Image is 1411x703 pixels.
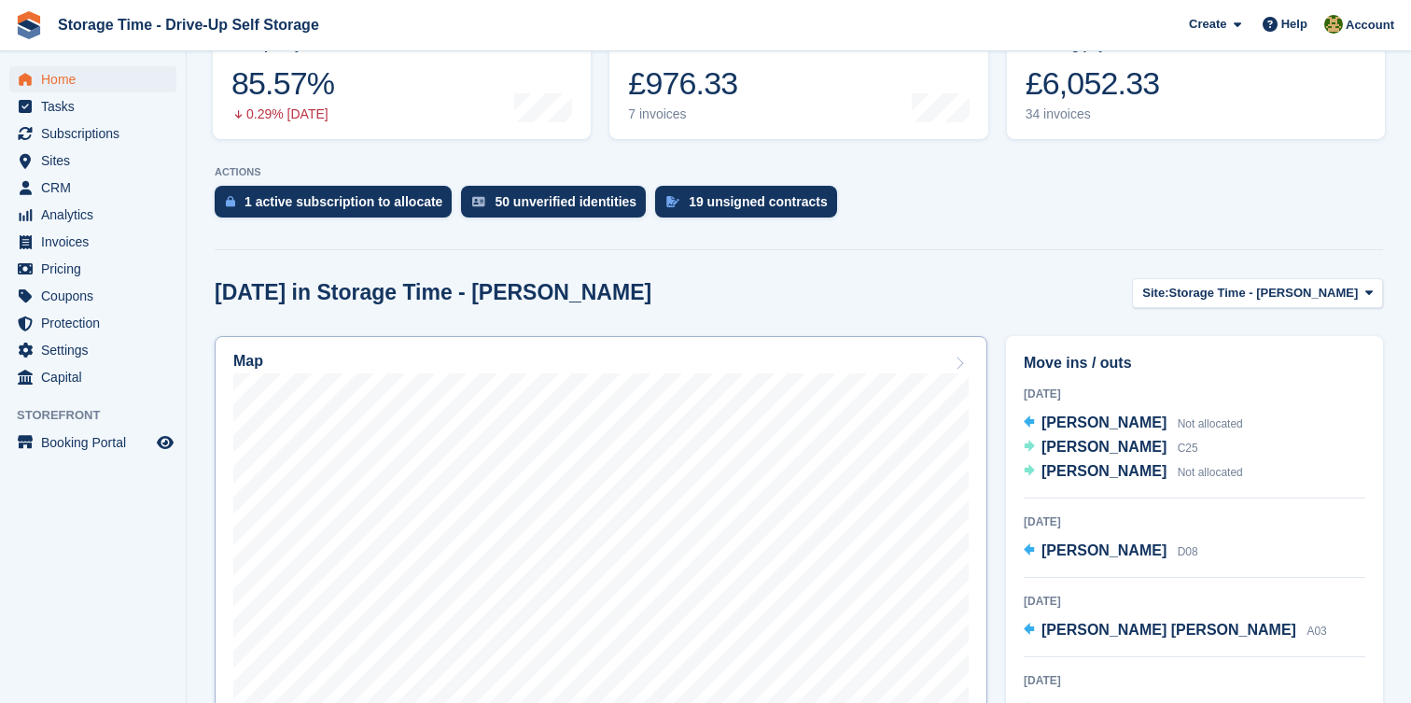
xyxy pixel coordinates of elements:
a: [PERSON_NAME] D08 [1024,540,1198,564]
div: [DATE] [1024,593,1365,610]
a: menu [9,337,176,363]
a: Month-to-date sales £976.33 7 invoices [609,21,987,139]
a: [PERSON_NAME] Not allocated [1024,412,1243,436]
span: Sites [41,148,153,174]
img: active_subscription_to_allocate_icon-d502201f5373d7db506a760aba3b589e785aa758c864c3986d89f69b8ff3... [226,195,235,207]
span: Analytics [41,202,153,228]
span: [PERSON_NAME] [1041,415,1167,430]
div: 34 invoices [1026,106,1160,122]
span: Booking Portal [41,429,153,456]
span: C25 [1178,442,1198,455]
span: [PERSON_NAME] [1041,439,1167,455]
span: Not allocated [1178,417,1243,430]
span: Account [1346,16,1394,35]
img: Zain Sarwar [1324,15,1343,34]
span: Pricing [41,256,153,282]
span: Tasks [41,93,153,120]
a: Awaiting payment £6,052.33 34 invoices [1007,21,1385,139]
a: menu [9,429,176,456]
span: Coupons [41,283,153,309]
h2: Move ins / outs [1024,352,1365,374]
a: Occupancy 85.57% 0.29% [DATE] [213,21,591,139]
div: 19 unsigned contracts [689,194,828,209]
span: D08 [1178,545,1198,558]
span: CRM [41,175,153,201]
div: 85.57% [231,64,334,103]
span: Invoices [41,229,153,255]
span: [PERSON_NAME] [1041,542,1167,558]
span: Capital [41,364,153,390]
a: 1 active subscription to allocate [215,186,461,227]
a: menu [9,120,176,147]
a: menu [9,364,176,390]
a: 50 unverified identities [461,186,655,227]
img: verify_identity-adf6edd0f0f0b5bbfe63781bf79b02c33cf7c696d77639b501bdc392416b5a36.svg [472,196,485,207]
span: A03 [1306,625,1326,638]
span: [PERSON_NAME] [1041,463,1167,479]
span: Subscriptions [41,120,153,147]
img: contract_signature_icon-13c848040528278c33f63329250d36e43548de30e8caae1d1a13099fd9432cc5.svg [666,196,679,207]
span: Storage Time - [PERSON_NAME] [1169,284,1359,302]
div: [DATE] [1024,513,1365,530]
h2: [DATE] in Storage Time - [PERSON_NAME] [215,280,651,305]
p: ACTIONS [215,166,1383,178]
span: Home [41,66,153,92]
a: menu [9,256,176,282]
span: Help [1281,15,1307,34]
div: [DATE] [1024,386,1365,402]
a: menu [9,283,176,309]
div: 1 active subscription to allocate [244,194,442,209]
a: menu [9,148,176,174]
a: menu [9,202,176,228]
a: Storage Time - Drive-Up Self Storage [50,9,327,40]
div: 0.29% [DATE] [231,106,334,122]
div: £6,052.33 [1026,64,1160,103]
span: Storefront [17,406,186,425]
div: [DATE] [1024,672,1365,689]
div: 7 invoices [628,106,767,122]
span: Not allocated [1178,466,1243,479]
span: Settings [41,337,153,363]
a: menu [9,93,176,120]
a: [PERSON_NAME] [PERSON_NAME] A03 [1024,619,1327,643]
h2: Map [233,353,263,370]
a: menu [9,310,176,336]
span: Protection [41,310,153,336]
a: 19 unsigned contracts [655,186,846,227]
a: [PERSON_NAME] Not allocated [1024,460,1243,485]
div: 50 unverified identities [495,194,636,209]
a: menu [9,229,176,255]
div: £976.33 [628,64,767,103]
button: Site: Storage Time - [PERSON_NAME] [1132,278,1383,309]
span: [PERSON_NAME] [PERSON_NAME] [1041,622,1296,638]
a: menu [9,66,176,92]
a: menu [9,175,176,201]
span: Site: [1142,284,1168,302]
span: Create [1189,15,1226,34]
a: Preview store [154,431,176,454]
img: stora-icon-8386f47178a22dfd0bd8f6a31ec36ba5ce8667c1dd55bd0f319d3a0aa187defe.svg [15,11,43,39]
a: [PERSON_NAME] C25 [1024,436,1198,460]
